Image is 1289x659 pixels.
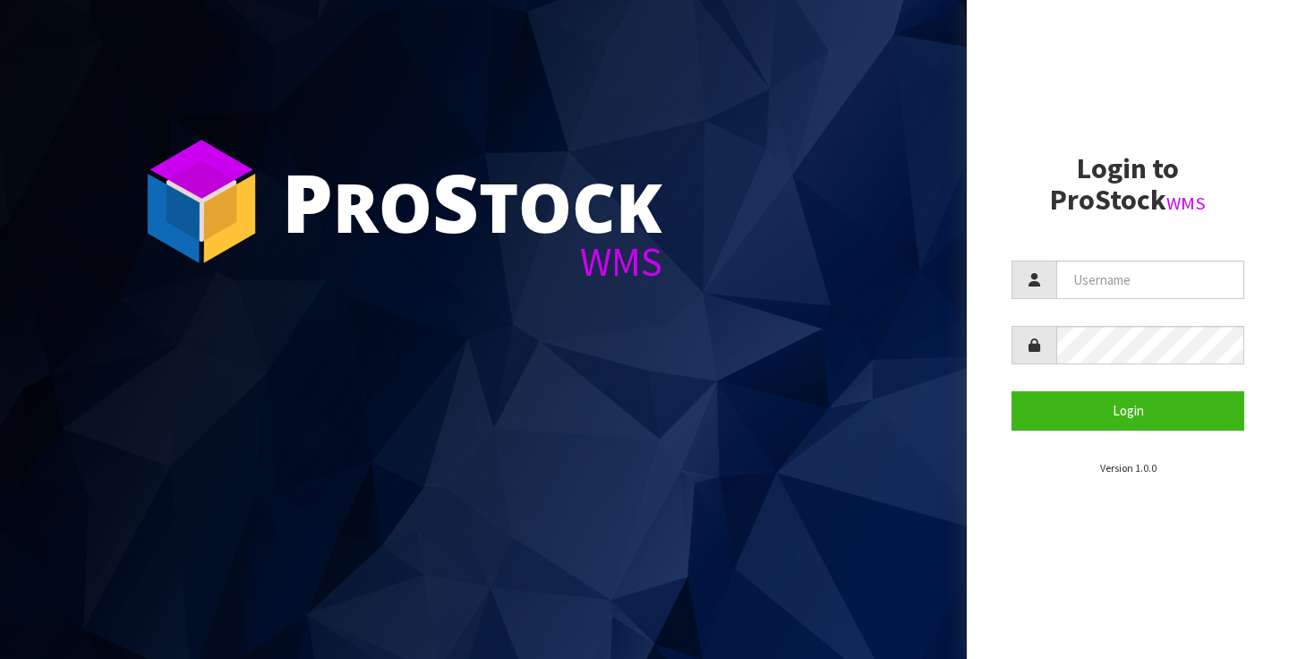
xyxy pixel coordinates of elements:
h2: Login to ProStock [1012,153,1244,216]
small: Version 1.0.0 [1100,461,1157,475]
span: S [432,147,479,256]
div: WMS [282,242,662,282]
button: Login [1012,391,1244,430]
div: ro tock [282,161,662,242]
img: ProStock Cube [134,134,269,269]
small: WMS [1166,192,1206,215]
span: P [282,147,333,256]
input: Username [1056,261,1244,299]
